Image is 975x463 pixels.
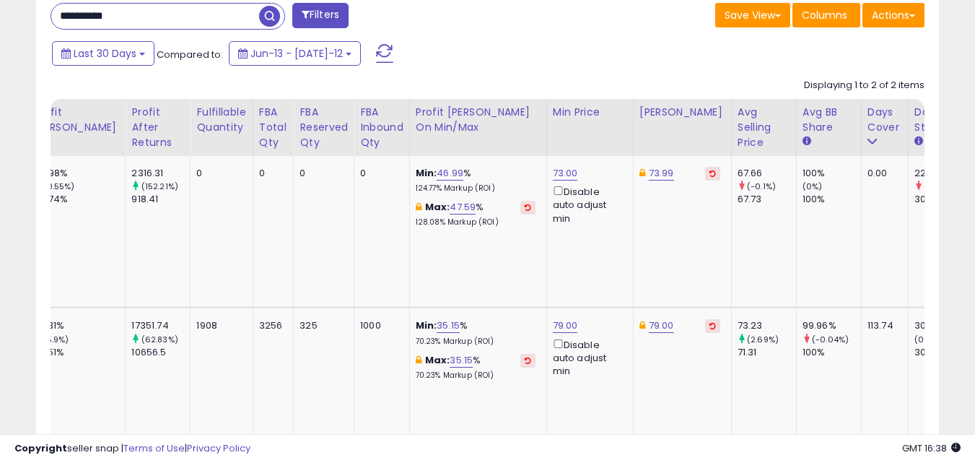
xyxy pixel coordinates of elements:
div: FBA inbound Qty [360,105,403,150]
button: Columns [792,3,860,27]
div: 0 [259,167,283,180]
div: % [416,201,535,228]
a: 35.15 [450,353,473,368]
div: 0.00 [867,167,897,180]
div: 0 [196,167,241,180]
div: Profit After Returns [131,105,184,150]
small: (152.21%) [141,181,178,192]
div: Days In Stock [914,105,967,135]
button: Actions [862,3,924,27]
div: 30.51% [33,346,125,359]
div: 43.74% [33,193,125,206]
div: % [416,167,535,194]
div: 30 (100%) [914,346,973,359]
div: Avg BB Share [803,105,855,135]
small: (2.69%) [747,334,779,345]
small: (0.55%) [43,181,75,192]
small: (0%) [803,181,823,192]
a: 46.99 [437,166,463,181]
th: The percentage added to the cost of goods (COGS) that forms the calculator for Min & Max prices. [409,99,546,156]
div: 3256 [259,319,283,332]
div: 22 (73.33%) [914,167,973,180]
span: 2025-08-12 16:38 GMT [902,441,961,455]
small: (-0.04%) [812,334,849,345]
b: Max: [425,353,450,367]
div: 10656.5 [131,346,190,359]
div: 17351.74 [131,319,190,332]
small: (0%) [914,334,935,345]
a: 73.99 [649,166,674,181]
small: Avg BB Share. [803,135,811,148]
b: Max: [425,200,450,214]
div: 918.41 [131,193,190,206]
div: 71.31 [738,346,796,359]
div: FBA Total Qty [259,105,288,150]
div: % [416,319,535,346]
div: 30 (100%) [914,319,973,332]
button: Filters [292,3,349,28]
div: FBA Reserved Qty [300,105,348,150]
div: 32.31% [33,319,125,332]
div: Min Price [553,105,627,120]
div: 0 [360,167,398,180]
div: 0 [300,167,343,180]
a: Privacy Policy [187,441,250,455]
span: Last 30 Days [74,46,136,61]
span: Columns [802,8,847,22]
small: (5.9%) [43,334,69,345]
div: 73.23 [738,319,796,332]
div: Fulfillable Quantity [196,105,246,135]
div: 100% [803,193,861,206]
div: Profit [PERSON_NAME] on Min/Max [416,105,541,135]
button: Jun-13 - [DATE]-12 [229,41,361,66]
a: 79.00 [553,319,578,333]
div: 1000 [360,319,398,332]
a: Terms of Use [123,441,185,455]
a: 35.15 [437,319,460,333]
div: 30 (100%) [914,193,973,206]
div: [PERSON_NAME] [639,105,725,120]
div: Avg Selling Price [738,105,790,150]
div: 99.96% [803,319,861,332]
p: 128.08% Markup (ROI) [416,217,535,228]
div: 67.73 [738,193,796,206]
button: Last 30 Days [52,41,154,66]
small: Days In Stock. [914,135,923,148]
p: 70.23% Markup (ROI) [416,337,535,347]
div: seller snap | | [14,442,250,456]
button: Save View [715,3,790,27]
div: 1908 [196,319,241,332]
div: 113.74 [867,319,897,332]
div: 100% [803,167,861,180]
span: Jun-13 - [DATE]-12 [250,46,343,61]
div: Days Cover [867,105,902,135]
p: 70.23% Markup (ROI) [416,371,535,381]
div: 100% [803,346,861,359]
div: Profit [PERSON_NAME] [33,105,119,135]
p: 124.77% Markup (ROI) [416,183,535,194]
div: Disable auto adjust min [553,183,622,225]
a: 47.59 [450,200,476,215]
a: 79.00 [649,319,674,333]
small: (-26.67%) [924,181,965,192]
div: % [416,354,535,381]
a: 73.00 [553,166,578,181]
small: (-0.1%) [747,181,776,192]
div: Displaying 1 to 2 of 2 items [804,79,924,92]
span: Compared to: [157,48,223,61]
div: 43.98% [33,167,125,180]
small: (62.83%) [141,334,178,345]
div: 325 [300,319,343,332]
b: Min: [416,166,437,180]
b: Min: [416,319,437,332]
div: Disable auto adjust min [553,337,622,378]
div: 2316.31 [131,167,190,180]
strong: Copyright [14,441,67,455]
div: 67.66 [738,167,796,180]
